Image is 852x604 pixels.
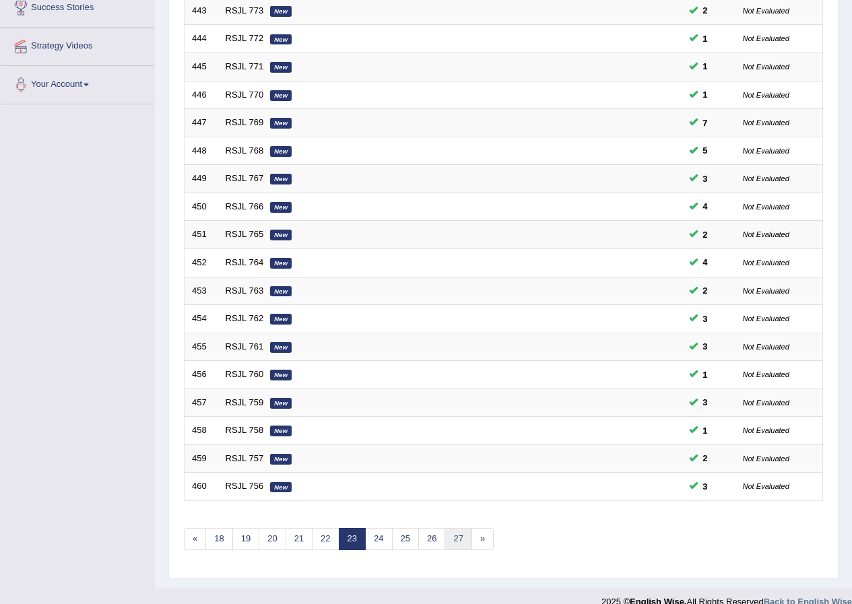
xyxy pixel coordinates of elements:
small: Not Evaluated [743,482,789,490]
a: 22 [312,528,339,550]
a: RSJL 756 [226,481,264,491]
em: New [270,62,292,73]
em: New [270,6,292,17]
em: New [270,118,292,129]
a: RSJL 766 [226,201,264,211]
a: 24 [365,528,392,550]
small: Not Evaluated [743,426,789,434]
em: New [270,34,292,45]
td: 446 [185,81,218,109]
small: Not Evaluated [743,259,789,267]
td: 450 [185,193,218,221]
a: » [471,528,494,550]
a: Strategy Videos [1,28,154,61]
a: 19 [232,528,259,550]
span: You can still take this question [698,283,713,298]
span: You can still take this question [698,143,713,158]
em: New [270,370,292,380]
span: You can still take this question [698,368,713,382]
a: RSJL 772 [226,33,264,43]
a: RSJL 759 [226,397,264,407]
td: 460 [185,473,218,501]
span: You can still take this question [698,451,713,465]
a: 27 [445,528,471,550]
small: Not Evaluated [743,174,789,182]
small: Not Evaluated [743,370,789,378]
em: New [270,202,292,213]
td: 452 [185,248,218,277]
small: Not Evaluated [743,91,789,99]
a: 26 [418,528,445,550]
a: Your Account [1,66,154,100]
a: RSJL 761 [226,341,264,351]
small: Not Evaluated [743,455,789,463]
em: New [270,426,292,436]
small: Not Evaluated [743,119,789,127]
span: You can still take this question [698,339,713,354]
a: RSJL 762 [226,313,264,323]
td: 445 [185,53,218,81]
td: 454 [185,305,218,333]
td: 451 [185,221,218,249]
span: You can still take this question [698,424,713,438]
a: RSJL 764 [226,257,264,267]
a: RSJL 773 [226,5,264,15]
span: You can still take this question [698,3,713,18]
small: Not Evaluated [743,399,789,407]
td: 457 [185,389,218,417]
a: 23 [339,528,366,550]
em: New [270,90,292,101]
td: 448 [185,137,218,165]
em: New [270,258,292,269]
a: RSJL 760 [226,369,264,379]
a: RSJL 767 [226,173,264,183]
small: Not Evaluated [743,63,789,71]
em: New [270,314,292,325]
small: Not Evaluated [743,147,789,155]
td: 456 [185,361,218,389]
a: RSJL 770 [226,90,264,100]
a: RSJL 758 [226,425,264,435]
td: 447 [185,109,218,137]
span: You can still take this question [698,479,713,494]
span: You can still take this question [698,88,713,102]
small: Not Evaluated [743,34,789,42]
span: You can still take this question [698,228,713,242]
em: New [270,286,292,297]
em: New [270,398,292,409]
span: You can still take this question [698,312,713,326]
small: Not Evaluated [743,203,789,211]
em: New [270,146,292,157]
span: You can still take this question [698,59,713,73]
span: You can still take this question [698,116,713,130]
small: Not Evaluated [743,230,789,238]
em: New [270,230,292,240]
a: RSJL 769 [226,117,264,127]
span: You can still take this question [698,199,713,213]
a: 21 [286,528,313,550]
a: RSJL 763 [226,286,264,296]
a: RSJL 768 [226,145,264,156]
a: 20 [259,528,286,550]
span: You can still take this question [698,255,713,269]
span: You can still take this question [698,172,713,186]
small: Not Evaluated [743,343,789,351]
small: Not Evaluated [743,287,789,295]
small: Not Evaluated [743,314,789,323]
span: You can still take this question [698,395,713,409]
td: 453 [185,277,218,305]
em: New [270,454,292,465]
td: 455 [185,333,218,361]
a: « [184,528,206,550]
td: 449 [185,165,218,193]
em: New [270,482,292,493]
a: RSJL 757 [226,453,264,463]
em: New [270,174,292,184]
a: RSJL 771 [226,61,264,71]
td: 458 [185,417,218,445]
em: New [270,342,292,353]
a: RSJL 765 [226,229,264,239]
a: 18 [205,528,232,550]
td: 444 [185,25,218,53]
a: 25 [392,528,419,550]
